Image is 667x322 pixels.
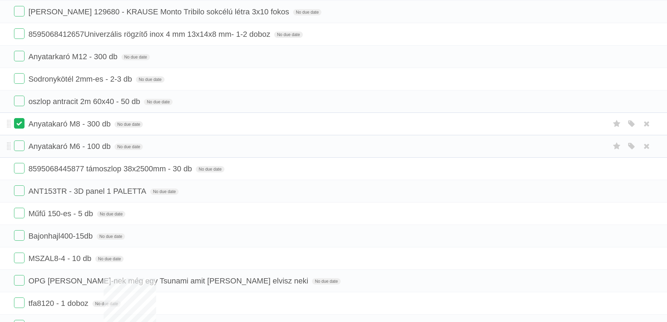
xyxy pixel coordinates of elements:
span: No due date [92,301,121,307]
label: Done [14,230,25,241]
span: Anyatakaró M6 - 100 db [28,142,112,151]
label: Star task [610,118,624,130]
span: No due date [114,144,143,150]
span: No due date [121,54,150,60]
label: Done [14,73,25,84]
span: Anyatakaró M8 - 300 db [28,119,112,128]
span: No due date [196,166,224,172]
span: Anyatarkaró M12 - 300 db [28,52,119,61]
span: 8595068445877 támoszlop 38x2500mm - 30 db [28,164,194,173]
label: Done [14,28,25,39]
span: MSZAL8-4 - 10 db [28,254,93,263]
span: tfa8120 - 1 doboz [28,299,90,308]
span: No due date [293,9,321,15]
span: No due date [312,278,340,285]
label: Done [14,275,25,286]
span: Műfű 150-es - 5 db [28,209,95,218]
span: Sodronykötél 2mm-es - 2-3 db [28,75,134,83]
span: No due date [136,76,164,83]
span: No due date [114,121,143,128]
span: ANT153TR - 3D panel 1 PALETTA [28,187,148,196]
span: Bajonhajl400-15db [28,232,95,240]
span: No due date [144,99,172,105]
span: oszlop antracit 2m 60x40 - 50 db [28,97,142,106]
label: Done [14,141,25,151]
span: 8595068412657Univerzális rögzítő inox 4 mm 13x14x8 mm- 1-2 doboz [28,30,272,39]
label: Done [14,6,25,16]
label: Done [14,297,25,308]
span: OPG [PERSON_NAME]-nek még egy Tsunami amit [PERSON_NAME] elvisz neki [28,276,310,285]
span: No due date [95,256,124,262]
label: Done [14,208,25,218]
span: No due date [150,189,179,195]
label: Done [14,96,25,106]
label: Done [14,51,25,61]
span: [PERSON_NAME] 129680 - KRAUSE Monto Tribilo sokcélú létra 3x10 fokos [28,7,291,16]
label: Done [14,118,25,129]
label: Star task [610,141,624,152]
label: Done [14,185,25,196]
span: No due date [97,233,125,240]
span: No due date [97,211,125,217]
span: No due date [274,32,303,38]
label: Done [14,163,25,173]
label: Done [14,253,25,263]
